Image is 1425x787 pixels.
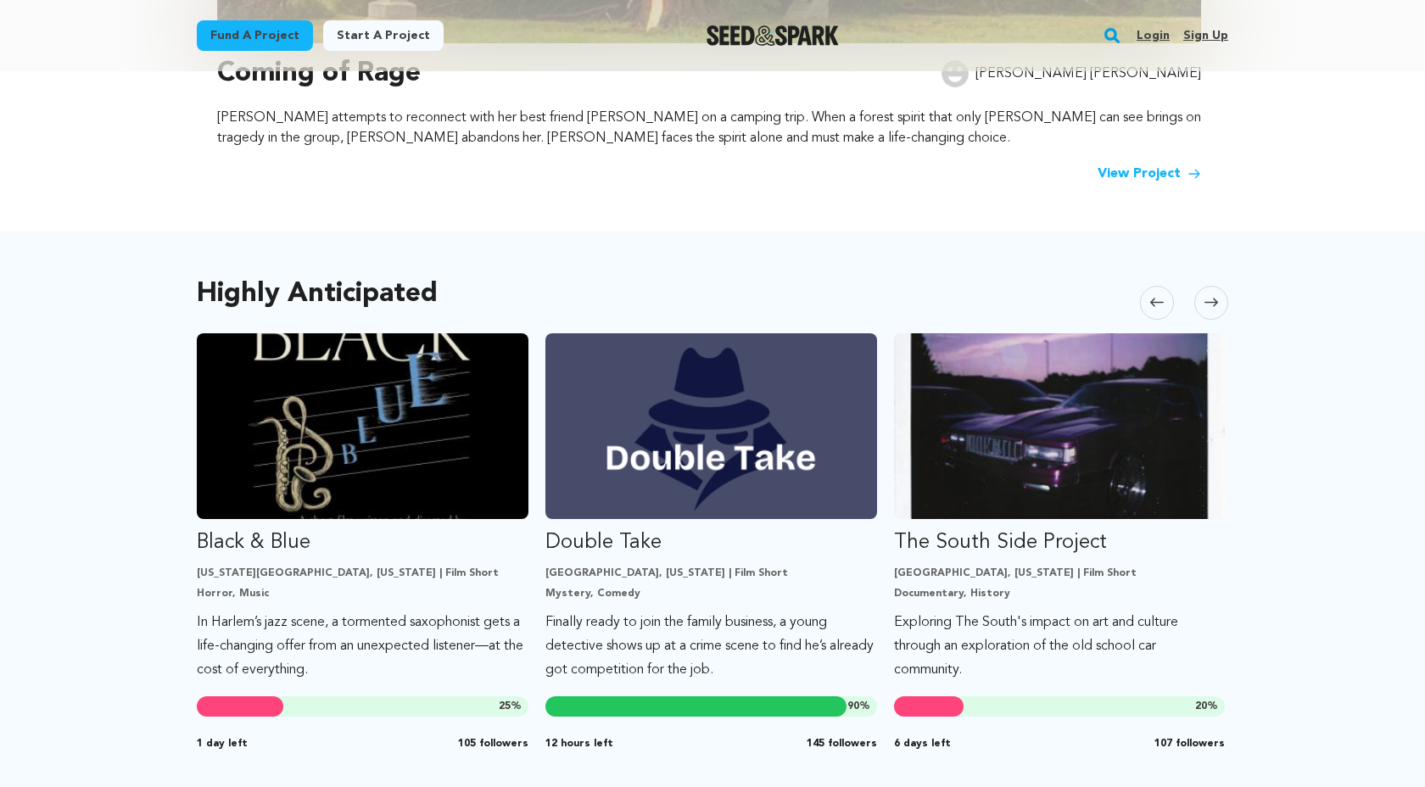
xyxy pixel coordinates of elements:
[847,700,870,713] span: %
[197,333,528,682] a: Fund Black &amp; Blue
[545,333,877,682] a: Fund Double Take
[1137,22,1170,49] a: Login
[197,737,248,751] span: 1 day left
[1195,700,1218,713] span: %
[894,737,951,751] span: 6 days left
[499,700,522,713] span: %
[942,60,969,87] img: user.png
[197,611,528,682] p: In Harlem’s jazz scene, a tormented saxophonist gets a life-changing offer from an unexpected lis...
[894,529,1226,556] p: The South Side Project
[1154,737,1225,751] span: 107 followers
[1195,701,1207,712] span: 20
[499,701,511,712] span: 25
[1183,22,1228,49] a: Sign up
[545,529,877,556] p: Double Take
[545,567,877,580] p: [GEOGRAPHIC_DATA], [US_STATE] | Film Short
[545,611,877,682] p: Finally ready to join the family business, a young detective shows up at a crime scene to find he...
[197,282,438,306] h2: Highly Anticipated
[975,64,1201,84] p: [PERSON_NAME] [PERSON_NAME]
[545,587,877,600] p: Mystery, Comedy
[545,737,613,751] span: 12 hours left
[894,333,1226,682] a: Fund The South Side Project
[707,25,840,46] img: Seed&Spark Logo Dark Mode
[217,108,1201,148] p: [PERSON_NAME] attempts to reconnect with her best friend [PERSON_NAME] on a camping trip. When a ...
[894,587,1226,600] p: Documentary, History
[197,529,528,556] p: Black & Blue
[217,53,421,94] h3: Coming of Rage
[847,701,859,712] span: 90
[197,20,313,51] a: Fund a project
[323,20,444,51] a: Start a project
[458,737,528,751] span: 105 followers
[807,737,877,751] span: 145 followers
[197,567,528,580] p: [US_STATE][GEOGRAPHIC_DATA], [US_STATE] | Film Short
[197,587,528,600] p: Horror, Music
[894,567,1226,580] p: [GEOGRAPHIC_DATA], [US_STATE] | Film Short
[707,25,840,46] a: Seed&Spark Homepage
[1098,164,1201,184] a: View Project
[894,611,1226,682] p: Exploring The South's impact on art and culture through an exploration of the old school car comm...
